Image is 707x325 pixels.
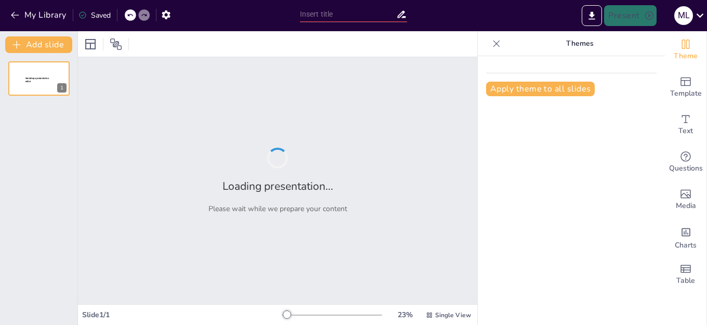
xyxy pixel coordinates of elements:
[665,31,706,69] div: Change the overall theme
[604,5,656,26] button: Present
[208,204,347,214] p: Please wait while we prepare your content
[669,163,703,174] span: Questions
[82,310,282,320] div: Slide 1 / 1
[678,125,693,137] span: Text
[110,38,122,50] span: Position
[222,179,333,193] h2: Loading presentation...
[582,5,602,26] button: Export to PowerPoint
[8,7,71,23] button: My Library
[505,31,654,56] p: Themes
[670,88,702,99] span: Template
[676,275,695,287] span: Table
[665,144,706,181] div: Get real-time input from your audience
[25,77,49,83] span: Sendsteps presentation editor
[8,61,70,96] div: 1
[82,36,99,53] div: Layout
[57,83,67,93] div: 1
[674,50,698,62] span: Theme
[665,69,706,106] div: Add ready made slides
[78,10,111,20] div: Saved
[665,218,706,256] div: Add charts and graphs
[5,36,72,53] button: Add slide
[675,240,697,251] span: Charts
[435,311,471,319] span: Single View
[665,256,706,293] div: Add a table
[665,181,706,218] div: Add images, graphics, shapes or video
[676,200,696,212] span: Media
[665,106,706,144] div: Add text boxes
[486,82,595,96] button: Apply theme to all slides
[674,5,693,26] button: M L
[674,6,693,25] div: M L
[300,7,397,22] input: Insert title
[392,310,417,320] div: 23 %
